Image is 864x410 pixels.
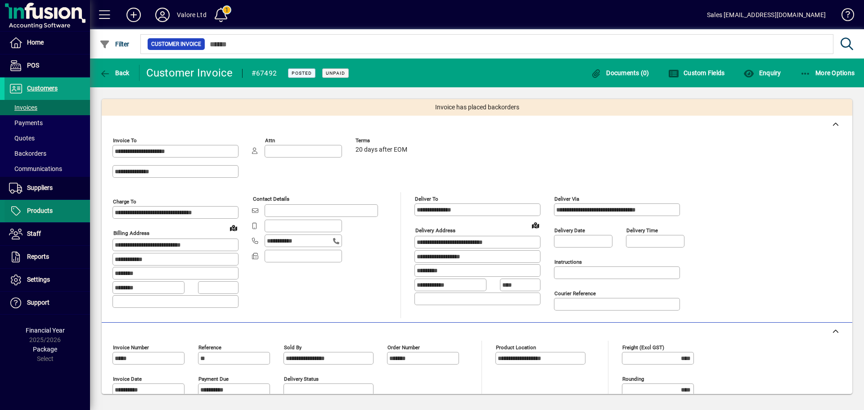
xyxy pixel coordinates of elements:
[4,54,90,77] a: POS
[252,66,277,81] div: #67492
[26,327,65,334] span: Financial Year
[4,32,90,54] a: Home
[113,198,136,205] mat-label: Charge To
[4,246,90,268] a: Reports
[113,137,137,144] mat-label: Invoice To
[113,344,149,351] mat-label: Invoice number
[27,62,39,69] span: POS
[622,344,664,351] mat-label: Freight (excl GST)
[97,36,132,52] button: Filter
[4,161,90,176] a: Communications
[27,299,49,306] span: Support
[9,119,43,126] span: Payments
[27,207,53,214] span: Products
[355,146,407,153] span: 20 days after EOM
[554,290,596,297] mat-label: Courier Reference
[27,184,53,191] span: Suppliers
[119,7,148,23] button: Add
[741,65,783,81] button: Enquiry
[284,376,319,382] mat-label: Delivery status
[835,2,853,31] a: Knowledge Base
[4,200,90,222] a: Products
[90,65,139,81] app-page-header-button: Back
[798,65,857,81] button: More Options
[27,253,49,260] span: Reports
[9,104,37,111] span: Invoices
[27,85,58,92] span: Customers
[4,146,90,161] a: Backorders
[528,218,543,232] a: View on map
[4,269,90,291] a: Settings
[146,66,233,80] div: Customer Invoice
[622,376,644,382] mat-label: Rounding
[292,70,312,76] span: Posted
[4,177,90,199] a: Suppliers
[800,69,855,77] span: More Options
[284,344,301,351] mat-label: Sold by
[707,8,826,22] div: Sales [EMAIL_ADDRESS][DOMAIN_NAME]
[4,131,90,146] a: Quotes
[177,8,207,22] div: Valore Ltd
[27,230,41,237] span: Staff
[554,196,579,202] mat-label: Deliver via
[554,227,585,234] mat-label: Delivery date
[387,344,420,351] mat-label: Order number
[27,276,50,283] span: Settings
[626,227,658,234] mat-label: Delivery time
[435,103,519,112] span: Invoice has placed backorders
[668,69,725,77] span: Custom Fields
[265,137,275,144] mat-label: Attn
[9,150,46,157] span: Backorders
[591,69,649,77] span: Documents (0)
[113,376,142,382] mat-label: Invoice date
[198,344,221,351] mat-label: Reference
[4,223,90,245] a: Staff
[4,115,90,131] a: Payments
[27,39,44,46] span: Home
[151,40,201,49] span: Customer Invoice
[99,69,130,77] span: Back
[666,65,727,81] button: Custom Fields
[226,221,241,235] a: View on map
[4,292,90,314] a: Support
[415,196,438,202] mat-label: Deliver To
[198,376,229,382] mat-label: Payment due
[9,135,35,142] span: Quotes
[743,69,781,77] span: Enquiry
[9,165,62,172] span: Communications
[355,138,409,144] span: Terms
[148,7,177,23] button: Profile
[4,100,90,115] a: Invoices
[554,259,582,265] mat-label: Instructions
[99,41,130,48] span: Filter
[97,65,132,81] button: Back
[326,70,345,76] span: Unpaid
[496,344,536,351] mat-label: Product location
[589,65,652,81] button: Documents (0)
[33,346,57,353] span: Package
